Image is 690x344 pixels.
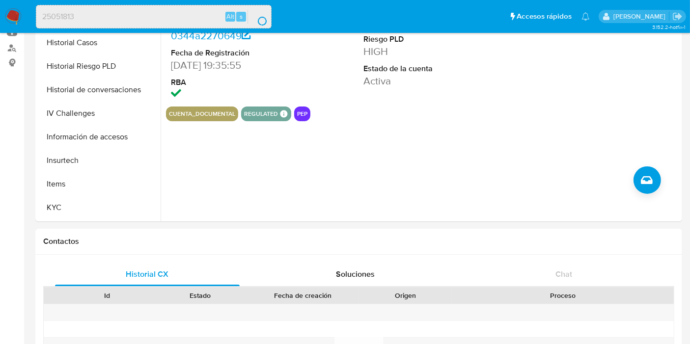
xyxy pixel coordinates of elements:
button: KYC [38,196,161,219]
div: Fecha de creación [253,291,352,300]
button: Lista Interna [38,219,161,243]
dd: HIGH [363,45,482,58]
button: Historial Riesgo PLD [38,54,161,78]
a: 0a8c599004b2337d3b370344a2270649 [171,15,288,43]
input: Buscar usuario o caso... [36,10,271,23]
span: 3.152.2-hotfix-1 [652,23,685,31]
span: Chat [555,268,572,280]
button: Items [38,172,161,196]
button: Historial Casos [38,31,161,54]
dt: Riesgo PLD [363,34,482,45]
span: Soluciones [336,268,375,280]
button: search-icon [248,10,268,24]
a: Notificaciones [581,12,590,21]
span: Historial CX [126,268,169,280]
button: IV Challenges [38,102,161,125]
button: Información de accesos [38,125,161,149]
span: Alt [226,12,234,21]
button: pep [297,112,307,116]
dd: [DATE] 19:35:55 [171,58,290,72]
dt: Fecha de Registración [171,48,290,58]
dt: Estado de la cuenta [363,63,482,74]
p: gregorio.negri@mercadolibre.com [613,12,669,21]
span: s [240,12,243,21]
dt: RBA [171,77,290,88]
div: Origen [366,291,445,300]
div: Id [68,291,147,300]
dd: Activa [363,74,482,88]
a: Salir [672,11,683,22]
span: Accesos rápidos [517,11,572,22]
button: regulated [244,112,278,116]
div: Proceso [459,291,667,300]
h1: Contactos [43,237,674,246]
div: Estado [161,291,240,300]
button: Insurtech [38,149,161,172]
button: Historial de conversaciones [38,78,161,102]
button: cuenta_documental [169,112,235,116]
